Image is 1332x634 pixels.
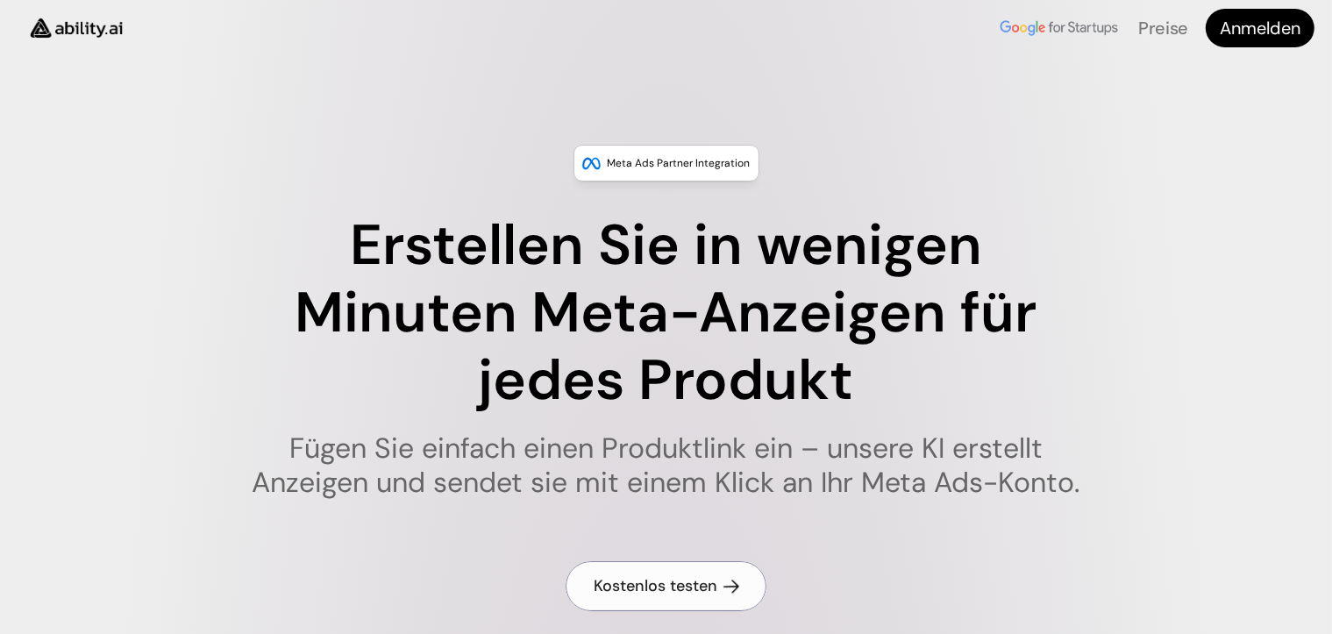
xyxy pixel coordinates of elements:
[1220,17,1300,39] font: Anmelden
[608,156,751,170] font: Meta Ads Partner Integration
[296,209,1051,417] font: Erstellen Sie in wenigen Minuten Meta-Anzeigen für jedes Produkt
[1206,9,1314,47] a: Anmelden
[1138,17,1188,39] a: Preise
[594,575,717,596] font: Kostenlos testen
[566,561,766,611] a: Kostenlos testen
[253,430,1080,500] font: Fügen Sie einfach einen Produktlink ein – unsere KI erstellt Anzeigen und sendet sie mit einem Kl...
